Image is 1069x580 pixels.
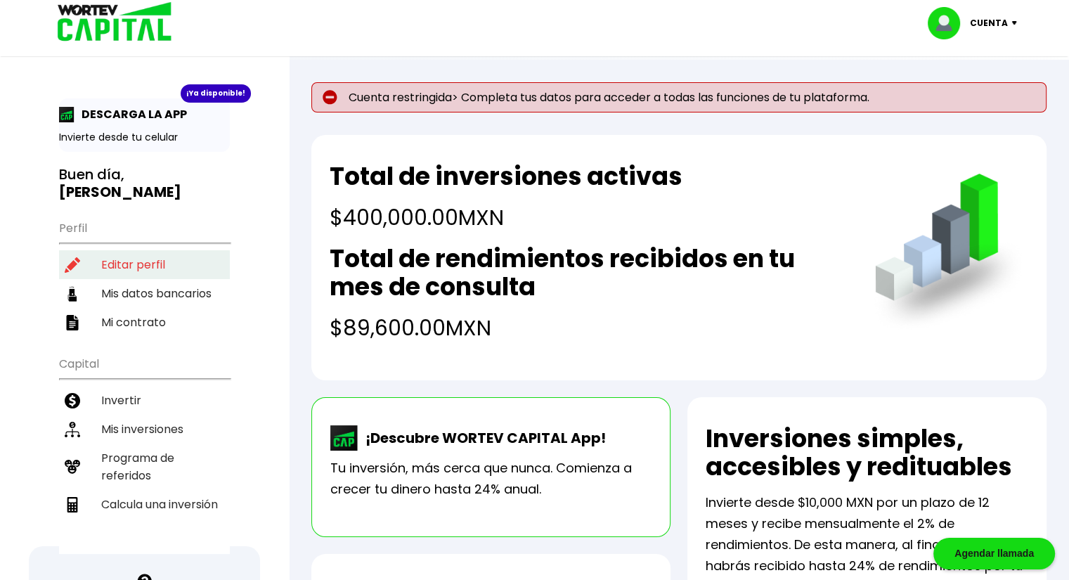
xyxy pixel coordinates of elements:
[65,422,80,437] img: inversiones-icon.6695dc30.svg
[706,425,1028,481] h2: Inversiones simples, accesibles y redituables
[358,427,606,449] p: ¡Descubre WORTEV CAPITAL App!
[181,84,251,103] div: ¡Ya disponible!
[65,497,80,513] img: calculadora-icon.17d418c4.svg
[65,286,80,302] img: datos-icon.10cf9172.svg
[330,425,358,451] img: wortev-capital-app-icon
[1008,21,1027,25] img: icon-down
[59,308,230,337] a: Mi contrato
[59,166,230,201] h3: Buen día,
[74,105,187,123] p: DESCARGA LA APP
[330,245,847,301] h2: Total de rendimientos recibidos en tu mes de consulta
[59,250,230,279] a: Editar perfil
[59,182,181,202] b: [PERSON_NAME]
[65,257,80,273] img: editar-icon.952d3147.svg
[65,315,80,330] img: contrato-icon.f2db500c.svg
[330,458,652,500] p: Tu inversión, más cerca que nunca. Comienza a crecer tu dinero hasta 24% anual.
[59,107,74,122] img: app-icon
[311,82,1047,112] p: Cuenta restringida> Completa tus datos para acceder a todas las funciones de tu plataforma.
[933,538,1055,569] div: Agendar llamada
[59,444,230,490] a: Programa de referidos
[970,13,1008,34] p: Cuenta
[59,386,230,415] a: Invertir
[65,459,80,475] img: recomiendanos-icon.9b8e9327.svg
[59,348,230,554] ul: Capital
[323,90,337,105] img: error-circle.027baa21.svg
[330,202,682,233] h4: $400,000.00 MXN
[65,393,80,408] img: invertir-icon.b3b967d7.svg
[330,312,847,344] h4: $89,600.00 MXN
[59,415,230,444] a: Mis inversiones
[59,212,230,337] ul: Perfil
[59,279,230,308] a: Mis datos bancarios
[59,490,230,519] a: Calcula una inversión
[330,162,682,191] h2: Total de inversiones activas
[59,130,230,145] p: Invierte desde tu celular
[869,174,1028,333] img: grafica.516fef24.png
[928,7,970,39] img: profile-image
